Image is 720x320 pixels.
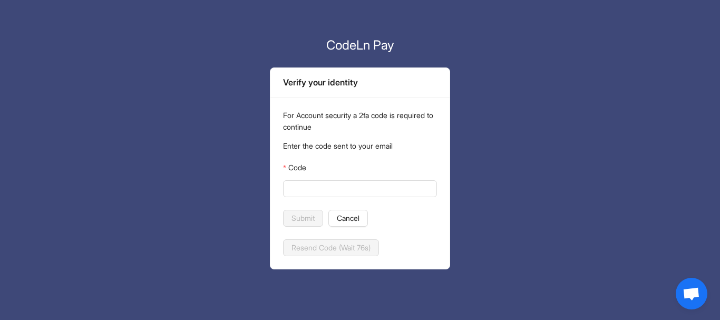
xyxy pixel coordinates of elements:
[270,36,450,55] p: CodeLn Pay
[291,212,315,224] span: Submit
[283,110,437,133] p: For Account security a 2fa code is required to continue
[283,140,437,152] p: Enter the code sent to your email
[289,183,429,195] input: Code
[283,239,379,256] button: Resend Code (Wait 76s)
[291,242,371,254] span: Resend Code (Wait 76s)
[283,159,306,176] label: Code
[328,210,368,227] button: Cancel
[283,210,323,227] button: Submit
[337,212,359,224] span: Cancel
[283,76,437,89] div: Verify your identity
[676,278,707,309] div: Open chat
